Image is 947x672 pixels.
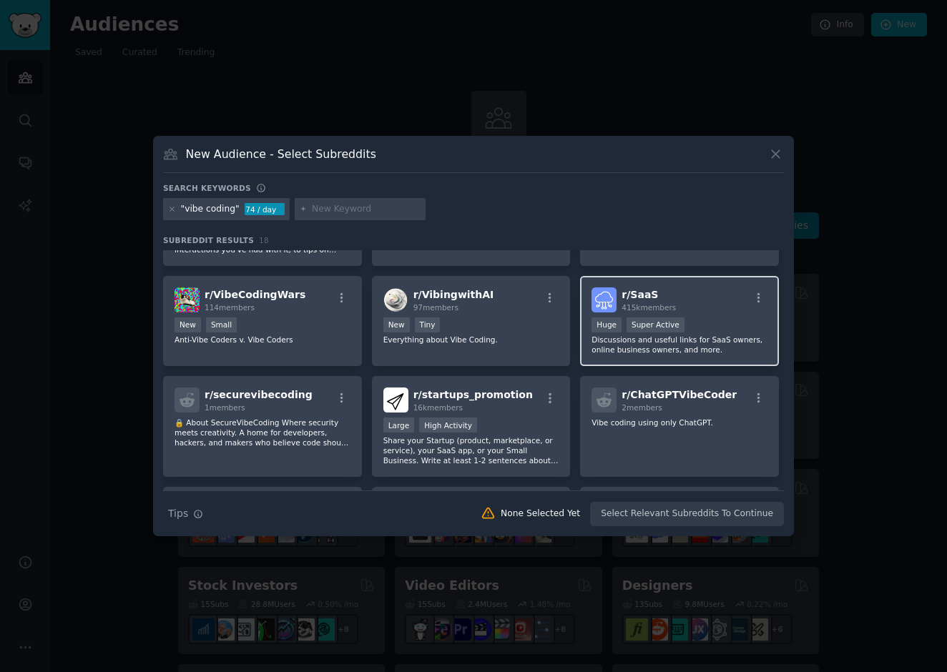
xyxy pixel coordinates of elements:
[383,287,408,312] img: VibingwithAI
[383,335,559,345] p: Everything about Vibe Coding.
[415,317,441,332] div: Tiny
[383,417,415,433] div: Large
[175,287,200,312] img: VibeCodingWars
[245,203,285,216] div: 74 / day
[383,317,410,332] div: New
[175,417,350,448] p: 🔒 About SecureVibeCoding Where security meets creativity. A home for developers, hackers, and mak...
[501,508,580,520] div: None Selected Yet
[413,389,533,400] span: r/ startups_promotion
[163,183,251,193] h3: Search keywords
[206,317,237,332] div: Small
[175,335,350,345] p: Anti-Vibe Coders v. Vibe Coders
[383,435,559,465] p: Share your Startup (product, marketplace, or service), your SaaS app, or your Small Business. Wri...
[383,387,408,412] img: startups_promotion
[163,501,208,526] button: Tips
[592,335,767,355] p: Discussions and useful links for SaaS owners, online business owners, and more.
[205,289,305,300] span: r/ VibeCodingWars
[413,289,494,300] span: r/ VibingwithAI
[592,287,617,312] img: SaaS
[622,303,676,312] span: 415k members
[622,403,662,412] span: 2 members
[205,403,245,412] span: 1 members
[622,389,737,400] span: r/ ChatGPTVibeCoder
[413,403,463,412] span: 16k members
[163,235,254,245] span: Subreddit Results
[205,389,313,400] span: r/ securevibecoding
[413,303,458,312] span: 97 members
[181,203,240,216] div: "vibe coding"
[419,417,477,433] div: High Activity
[205,303,255,312] span: 114 members
[627,317,685,332] div: Super Active
[592,317,622,332] div: Huge
[175,317,201,332] div: New
[622,289,658,300] span: r/ SaaS
[592,417,767,428] p: Vibe coding using only ChatGPT.
[186,147,376,162] h3: New Audience - Select Subreddits
[259,236,269,244] span: 18
[168,506,188,521] span: Tips
[312,203,421,216] input: New Keyword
